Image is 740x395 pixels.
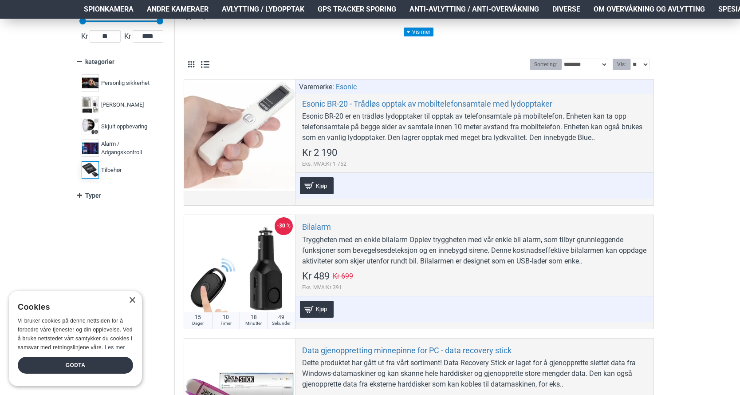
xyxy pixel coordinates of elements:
span: Kr 489 [302,271,330,281]
img: Dirkesett [82,96,99,113]
span: Alarm / Adgangskontroll [101,140,159,157]
span: Eks. MVA:Kr 1 752 [302,160,346,168]
span: Kr [122,31,133,42]
span: Kr [79,31,90,42]
a: Esonic BR-20 - Trådløs opptak av mobiltelefonsamtale med lydopptaker [302,99,552,109]
span: Spionkamera [84,4,134,15]
div: Dette produktet har gått ut fra vårt sortiment! Data Recovery Stick er laget for å gjenopprette s... [302,358,647,390]
div: Godta [18,357,133,374]
span: Varemerke: [299,82,334,92]
span: Skjult oppbevaring [101,122,147,131]
span: [PERSON_NAME] [101,100,144,109]
a: Les mer, opens a new window [105,344,125,351]
img: Personlig sikkerhet [82,74,99,92]
span: Andre kameraer [147,4,209,15]
span: Eks. MVA:Kr 391 [302,283,353,291]
img: Alarm / Adgangskontroll [82,140,99,157]
span: Personlig sikkerhet [101,79,150,88]
span: Kjøp [314,306,329,312]
a: Bilalarm [302,222,331,232]
span: Om overvåkning og avlytting [594,4,705,15]
span: Kjøp [314,183,329,189]
span: Vi bruker cookies på denne nettsiden for å forbedre våre tjenester og din opplevelse. Ved å bruke... [18,318,133,350]
a: Data gjenoppretting minnepinne for PC - data recovery stick [302,345,512,355]
div: Tryggheten med en enkle bilalarm Opplev tryggheten med vår enkle bil alarm, som tilbyr grunnlegge... [302,235,647,267]
div: Esonic BR-20 er en trådløs lydopptaker til opptak av telefonsamtale på mobiltelefon. Enheten kan ... [302,111,647,143]
a: Esonic BR-20 - Trådløs opptak av mobiltelefonsamtale med lydopptaker Esonic BR-20 - Trådløs oppta... [184,80,295,191]
span: GPS Tracker Sporing [318,4,396,15]
a: Esonic [336,82,357,92]
a: kategorier [77,54,165,70]
label: Vis: [613,59,630,70]
span: Tilbehør [101,166,122,175]
img: Skjult oppbevaring [82,118,99,135]
span: Diverse [552,4,580,15]
img: Tilbehør [82,161,99,179]
a: Typer [77,188,165,203]
span: Avlytting / Lydopptak [222,4,304,15]
a: Bilalarm Bilalarm [184,215,295,326]
span: Anti-avlytting / Anti-overvåkning [409,4,539,15]
div: Cookies [18,298,127,317]
span: Kr 2 190 [302,148,337,158]
span: Kr 699 [333,273,353,280]
label: Sortering: [530,59,562,70]
div: Close [129,297,135,304]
